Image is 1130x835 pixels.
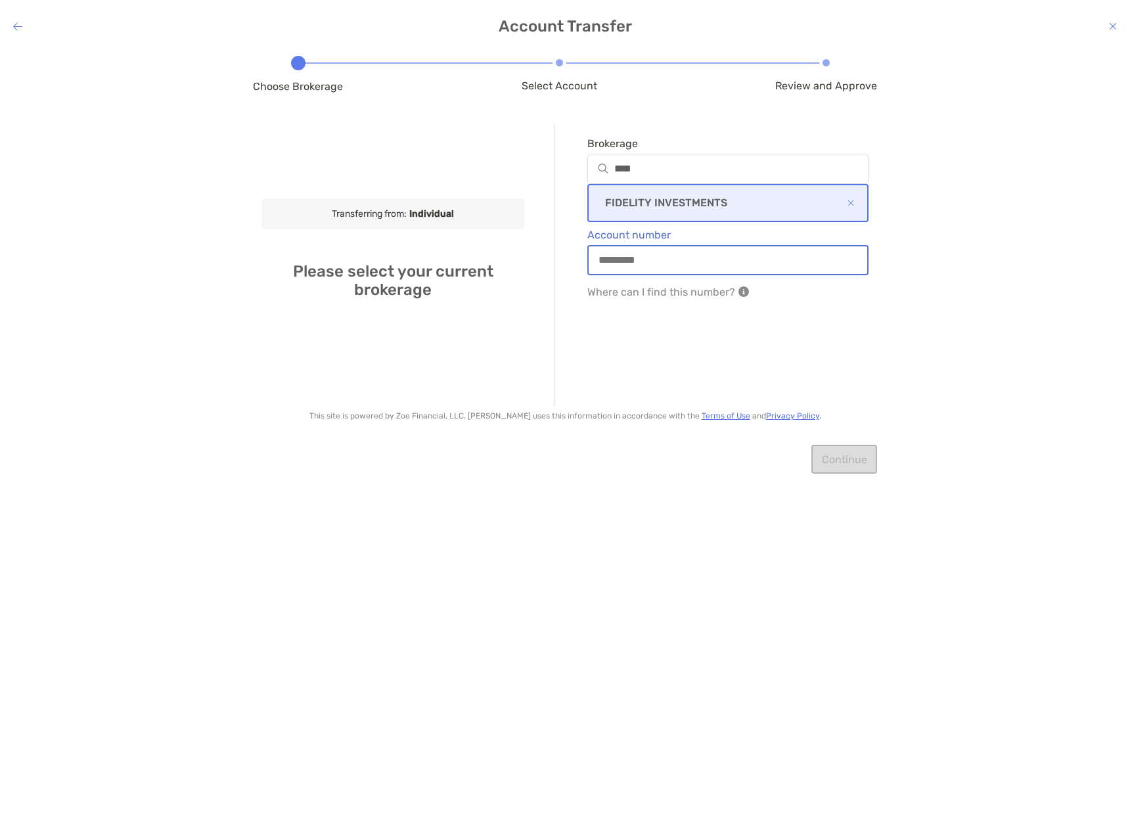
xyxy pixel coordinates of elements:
img: Selected Broker Icon [847,200,854,206]
div: Transferring from: [261,198,524,229]
span: Choose Brokerage [253,80,343,93]
p: Where can I find this number? [587,286,735,298]
p: FIDELITY INVESTMENTS [605,196,727,209]
h4: Please select your current brokerage [261,262,524,299]
a: Terms of Use [702,411,750,420]
span: Review and Approve [775,79,877,92]
img: Your Investments Notification [738,286,749,297]
img: input icon [598,164,609,173]
input: Brokerageinput icon [614,163,868,174]
a: Privacy Policy [766,411,819,420]
span: Brokerage [587,137,869,150]
span: Account number [587,229,869,241]
span: Select Account [522,79,597,92]
p: This site is powered by Zoe Financial, LLC. [PERSON_NAME] uses this information in accordance wit... [253,411,877,420]
input: Account number [589,254,867,265]
b: Individual [407,208,454,219]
